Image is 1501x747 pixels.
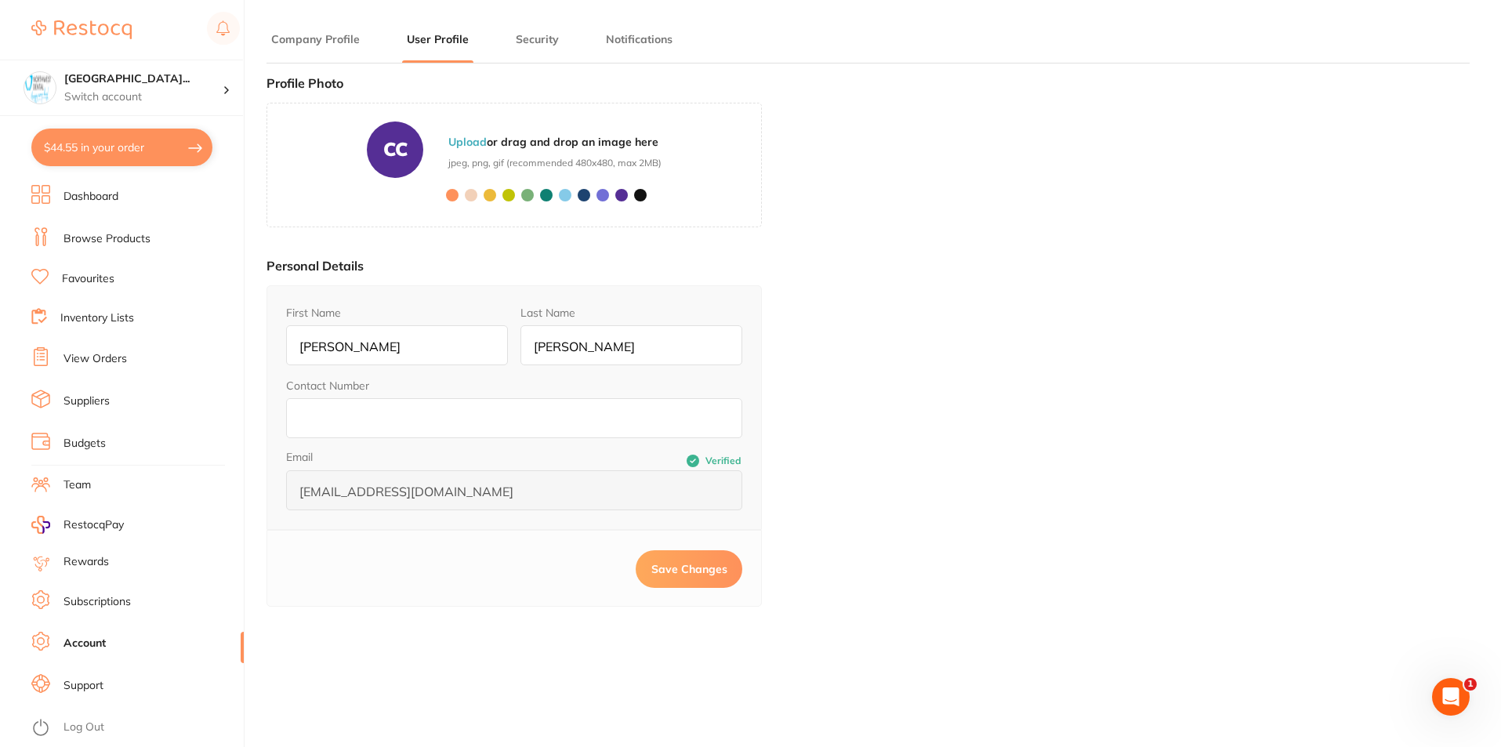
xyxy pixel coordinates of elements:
[31,716,239,741] button: Log Out
[63,517,124,533] span: RestocqPay
[520,306,575,319] label: Last Name
[31,516,50,534] img: RestocqPay
[448,135,487,149] b: Upload
[266,32,364,47] button: Company Profile
[63,351,127,367] a: View Orders
[64,71,223,87] h4: North West Dental Wynyard
[266,75,343,91] label: Profile Photo
[63,189,118,205] a: Dashboard
[31,516,124,534] a: RestocqPay
[64,89,223,105] p: Switch account
[1464,678,1477,691] span: 1
[63,393,110,409] a: Suppliers
[62,271,114,287] a: Favourites
[367,121,423,178] div: CC
[63,554,109,570] a: Rewards
[1432,678,1470,716] iframe: Intercom live chat
[448,157,662,170] span: jpeg, png, gif (recommended 480x480, max 2MB)
[60,310,134,326] a: Inventory Lists
[63,231,150,247] a: Browse Products
[63,594,131,610] a: Subscriptions
[31,20,132,39] img: Restocq Logo
[63,678,103,694] a: Support
[511,32,564,47] button: Security
[24,72,56,103] img: North West Dental Wynyard
[266,258,364,274] label: Personal Details
[63,477,91,493] a: Team
[31,12,132,48] a: Restocq Logo
[63,636,106,651] a: Account
[705,455,741,466] span: Verified
[31,129,212,166] button: $44.55 in your order
[286,306,341,319] label: First Name
[63,436,106,451] a: Budgets
[601,32,677,47] button: Notifications
[63,720,104,735] a: Log Out
[651,562,727,576] span: Save Changes
[636,550,742,588] button: Save Changes
[286,451,514,463] label: Email
[402,32,473,47] button: User Profile
[448,135,662,150] p: or drag and drop an image here
[286,379,369,392] label: Contact Number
